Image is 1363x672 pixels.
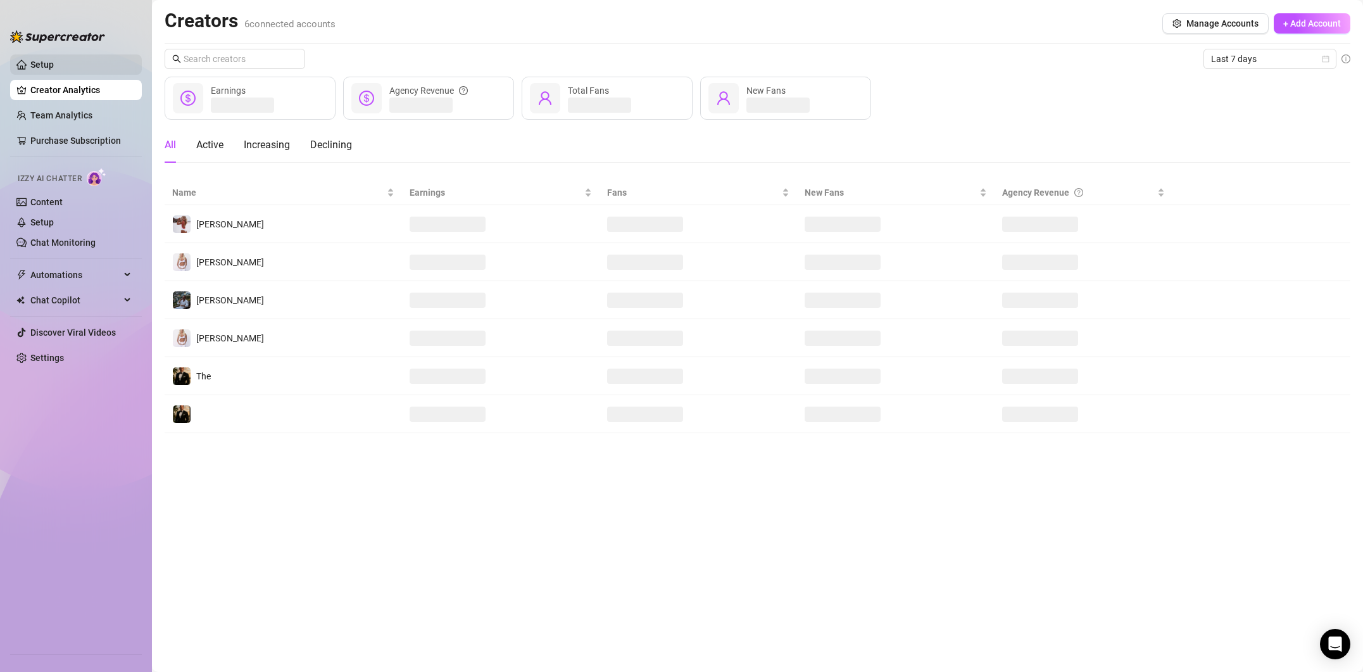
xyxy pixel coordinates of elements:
[389,84,468,98] div: Agency Revenue
[1341,54,1350,63] span: info-circle
[1002,186,1155,200] div: Agency Revenue
[196,371,211,381] span: The
[173,253,191,271] img: ashley
[165,9,336,33] h2: Creators
[30,217,54,227] a: Setup
[180,91,196,106] span: dollar-circle
[1274,13,1350,34] button: + Add Account
[1162,13,1269,34] button: Manage Accounts
[196,137,223,153] div: Active
[402,181,600,205] th: Earnings
[173,329,191,347] img: Ashley
[805,186,977,200] span: New Fans
[196,295,264,305] span: [PERSON_NAME]
[1074,186,1083,200] span: question-circle
[87,168,106,186] img: AI Chatter
[165,137,176,153] div: All
[716,91,731,106] span: user
[1211,49,1329,68] span: Last 7 days
[16,296,25,305] img: Chat Copilot
[30,110,92,120] a: Team Analytics
[746,86,786,96] span: New Fans
[211,86,246,96] span: Earnings
[173,405,191,423] img: ️
[244,137,290,153] div: Increasing
[1283,18,1341,29] span: + Add Account
[359,91,374,106] span: dollar-circle
[1322,55,1329,63] span: calendar
[30,130,132,151] a: Purchase Subscription
[600,181,797,205] th: Fans
[30,290,120,310] span: Chat Copilot
[10,30,105,43] img: logo-BBDzfeDw.svg
[1320,629,1350,659] div: Open Intercom Messenger
[18,173,82,185] span: Izzy AI Chatter
[30,238,96,248] a: Chat Monitoring
[172,54,181,63] span: search
[196,219,264,229] span: [PERSON_NAME]
[30,60,54,70] a: Setup
[173,367,191,385] img: The
[30,327,116,338] a: Discover Viral Videos
[244,18,336,30] span: 6 connected accounts
[30,353,64,363] a: Settings
[459,84,468,98] span: question-circle
[173,291,191,309] img: Alexander
[196,257,264,267] span: [PERSON_NAME]
[607,186,779,200] span: Fans
[1172,19,1181,28] span: setting
[310,137,352,153] div: Declining
[30,197,63,207] a: Content
[30,265,120,285] span: Automations
[196,333,264,343] span: [PERSON_NAME]
[1186,18,1259,29] span: Manage Accounts
[537,91,553,106] span: user
[16,270,27,280] span: thunderbolt
[797,181,995,205] th: New Fans
[172,186,384,200] span: Name
[410,186,582,200] span: Earnings
[173,215,191,233] img: ashley
[165,181,402,205] th: Name
[184,52,287,66] input: Search creators
[30,80,132,100] a: Creator Analytics
[568,86,609,96] span: Total Fans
